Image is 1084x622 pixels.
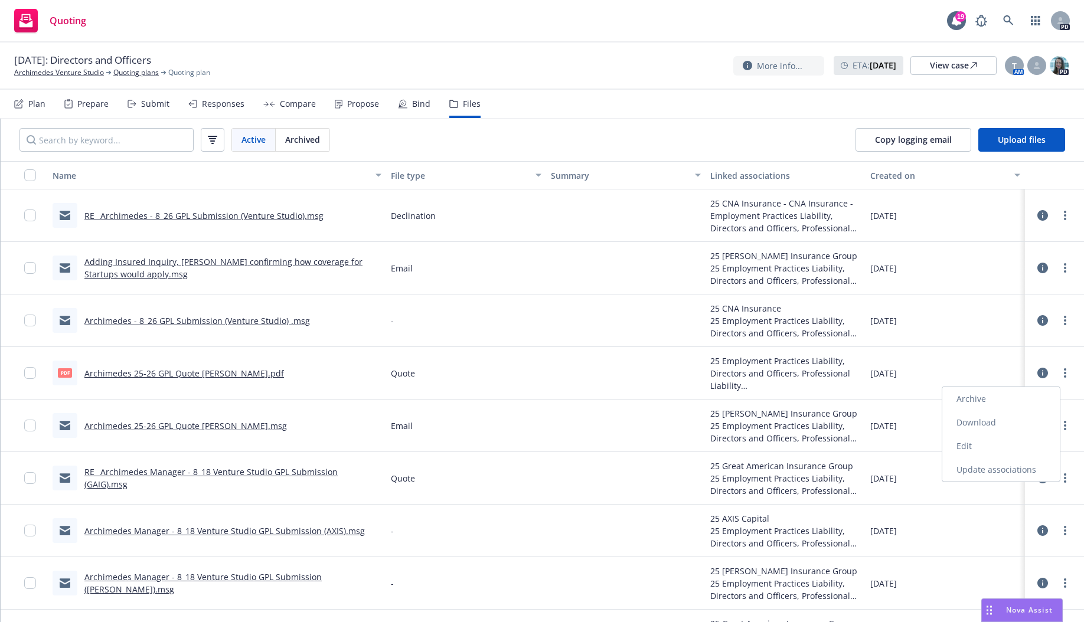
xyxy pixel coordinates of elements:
input: Toggle Row Selected [24,472,36,484]
div: 25 Employment Practices Liability, Directors and Officers, Professional Liability [710,577,860,602]
span: Quoting [50,16,86,25]
a: Archimedes Manager - 8_18 Venture Studio GPL Submission (AXIS).msg [84,525,365,536]
input: Toggle Row Selected [24,577,36,589]
input: Toggle Row Selected [24,420,36,431]
a: more [1058,313,1072,328]
input: Toggle Row Selected [24,367,36,379]
div: Prepare [77,99,109,109]
a: Archimedes Manager - 8_18 Venture Studio GPL Submission ([PERSON_NAME]).msg [84,571,322,595]
a: Archimedes 25-26 GPL Quote [PERSON_NAME].pdf [84,368,284,379]
a: more [1058,523,1072,538]
span: [DATE]: Directors and Officers [14,53,151,67]
img: photo [1050,56,1069,75]
span: [DATE] [870,420,897,432]
div: File type [391,169,528,182]
a: RE_ Archimedes Manager - 8_18 Venture Studio GPL Submission (GAIG).msg [84,466,338,490]
button: Linked associations [706,161,865,189]
span: [DATE] [870,367,897,379]
div: 25 [PERSON_NAME] Insurance Group [710,565,860,577]
button: Summary [546,161,706,189]
a: Search [997,9,1020,32]
a: Archimedes Venture Studio [14,67,104,78]
div: Name [53,169,368,182]
div: Linked associations [710,169,860,182]
span: ETA : [853,59,896,71]
button: Nova Assist [981,598,1063,622]
span: [DATE] [870,209,897,222]
div: Plan [28,99,45,109]
span: Quote [391,367,415,379]
button: Copy logging email [856,128,971,152]
a: Archimedes - 8_26 GPL Submission (Venture Studio) .msg [84,315,310,326]
a: Adding Insured Inquiry, [PERSON_NAME] confirming how coverage for Startups would apply.msg [84,256,363,280]
button: More info... [733,56,824,76]
span: [DATE] [870,262,897,274]
span: Email [391,420,413,432]
div: Drag to move [982,599,997,621]
a: Switch app [1024,9,1047,32]
span: More info... [757,60,802,72]
a: Download [942,411,1060,434]
div: Compare [280,99,316,109]
span: Active [241,133,266,146]
a: more [1058,576,1072,590]
input: Search by keyword... [19,128,194,152]
div: 25 [PERSON_NAME] Insurance Group [710,407,860,420]
div: 25 Great American Insurance Group [710,460,860,472]
a: RE_ Archimedes - 8_26 GPL Submission (Venture Studio).msg [84,210,324,221]
a: Archive [942,387,1060,411]
a: more [1058,208,1072,222]
a: Update associations [942,458,1060,482]
div: 25 CNA Insurance - CNA Insurance - Employment Practices Liability, Directors and Officers, Profes... [710,197,860,234]
span: Quoting plan [168,67,210,78]
div: Summary [551,169,688,182]
input: Toggle Row Selected [24,262,36,274]
span: [DATE] [870,525,897,537]
span: pdf [58,368,72,377]
div: 25 [PERSON_NAME] Insurance Group [710,250,860,262]
a: more [1058,418,1072,433]
input: Toggle Row Selected [24,315,36,326]
span: - [391,577,394,590]
div: Created on [870,169,1007,182]
button: File type [386,161,546,189]
div: Bind [412,99,430,109]
a: more [1058,261,1072,275]
button: Created on [866,161,1025,189]
a: Quoting plans [113,67,159,78]
div: 25 Employment Practices Liability, Directors and Officers, Professional Liability [710,525,860,549]
div: 25 Employment Practices Liability, Directors and Officers, Professional Liability [710,420,860,444]
button: Name [48,161,386,189]
strong: [DATE] [870,60,896,71]
a: Report a Bug [969,9,993,32]
span: Quote [391,472,415,484]
a: more [1058,471,1072,485]
div: Propose [347,99,379,109]
div: 25 AXIS Capital [710,512,860,525]
span: [DATE] [870,472,897,484]
span: Nova Assist [1006,605,1053,615]
span: Email [391,262,413,274]
div: 25 Employment Practices Liability, Directors and Officers, Professional Liability [710,262,860,287]
span: - [391,525,394,537]
div: 25 Employment Practices Liability, Directors and Officers, Professional Liability [710,355,860,392]
div: 19 [955,11,966,22]
span: [DATE] [870,315,897,327]
input: Toggle Row Selected [24,525,36,536]
div: 25 Employment Practices Liability, Directors and Officers, Professional Liability [710,315,860,339]
span: Declination [391,209,436,222]
a: View case [910,56,997,75]
input: Select all [24,169,36,181]
span: Copy logging email [875,134,952,145]
div: 25 CNA Insurance [710,302,860,315]
div: Responses [202,99,244,109]
div: Submit [141,99,169,109]
span: Upload files [998,134,1046,145]
a: Archimedes 25-26 GPL Quote [PERSON_NAME].msg [84,420,287,431]
a: Edit [942,434,1060,458]
a: more [1058,366,1072,380]
div: View case [930,57,977,74]
span: [DATE] [870,577,897,590]
div: 25 Employment Practices Liability, Directors and Officers, Professional Liability [710,472,860,497]
span: T [1012,60,1017,72]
